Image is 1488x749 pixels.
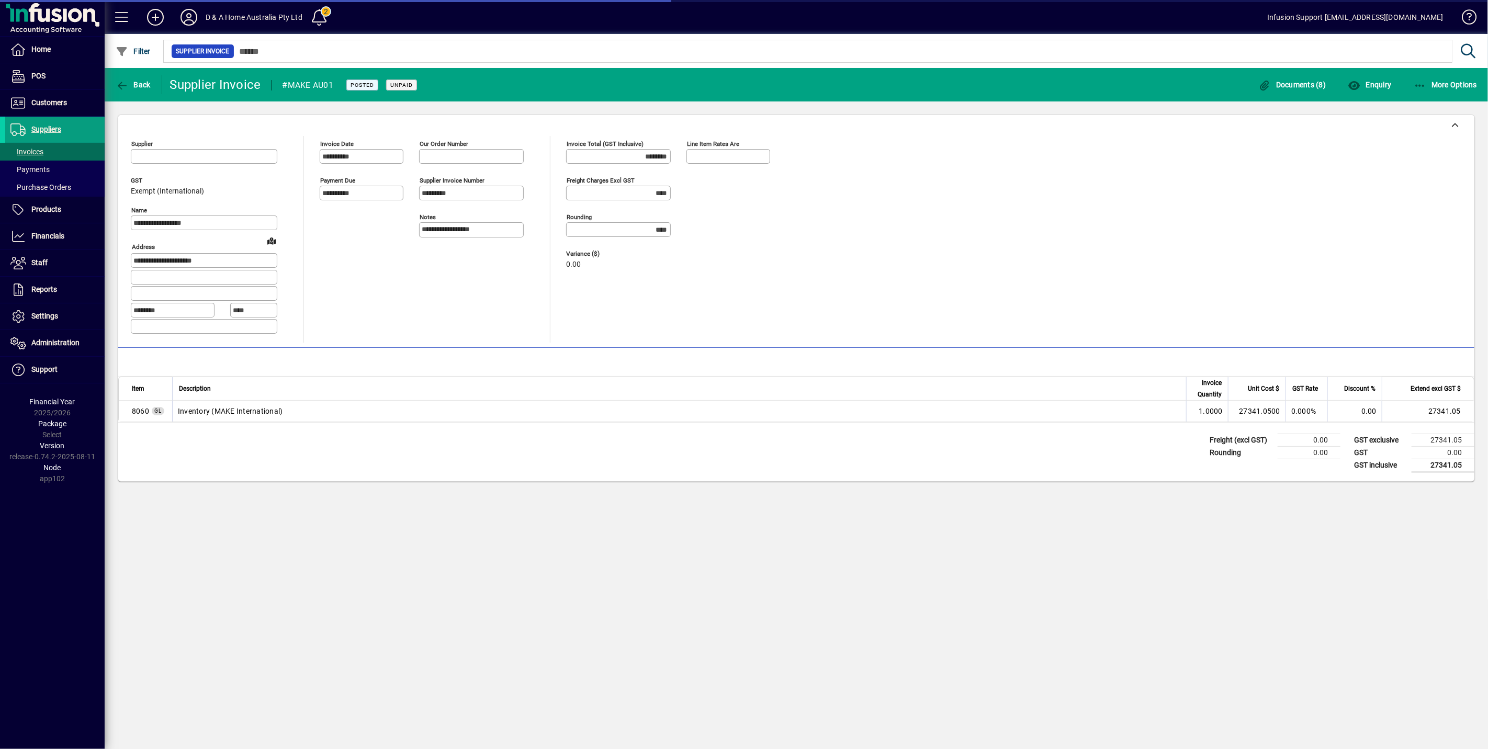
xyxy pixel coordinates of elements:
[5,178,105,196] a: Purchase Orders
[320,177,355,184] mat-label: Payment due
[1345,75,1394,94] button: Enquiry
[351,82,374,88] span: Posted
[31,45,51,53] span: Home
[1327,401,1382,422] td: 0.00
[566,260,581,269] span: 0.00
[5,223,105,249] a: Financials
[31,232,64,240] span: Financials
[40,441,65,450] span: Version
[1382,401,1474,422] td: 27341.05
[1248,383,1279,394] span: Unit Cost $
[263,232,280,249] a: View on map
[1204,446,1278,459] td: Rounding
[131,177,204,184] span: GST
[390,82,413,88] span: Unpaid
[1344,383,1376,394] span: Discount %
[113,75,153,94] button: Back
[31,312,58,320] span: Settings
[320,140,354,147] mat-label: Invoice date
[105,75,162,94] app-page-header-button: Back
[31,365,58,373] span: Support
[567,140,644,147] mat-label: Invoice Total (GST inclusive)
[31,125,61,133] span: Suppliers
[131,187,204,196] span: Exempt (International)
[1292,383,1318,394] span: GST Rate
[10,165,50,174] span: Payments
[139,8,172,27] button: Add
[1204,434,1278,446] td: Freight (excl GST)
[154,408,162,414] span: GL
[1267,9,1444,26] div: Infusion Support [EMAIL_ADDRESS][DOMAIN_NAME]
[176,46,230,56] span: Supplier Invoice
[113,42,153,61] button: Filter
[1193,377,1222,400] span: Invoice Quantity
[1414,81,1478,89] span: More Options
[5,90,105,116] a: Customers
[116,47,151,55] span: Filter
[1349,434,1412,446] td: GST exclusive
[5,250,105,276] a: Staff
[1411,75,1480,94] button: More Options
[687,140,739,147] mat-label: Line item rates are
[31,285,57,293] span: Reports
[5,303,105,330] a: Settings
[1228,401,1286,422] td: 27341.0500
[1412,446,1474,459] td: 0.00
[420,213,436,221] mat-label: Notes
[131,207,147,214] mat-label: Name
[420,140,468,147] mat-label: Our order number
[1348,81,1391,89] span: Enquiry
[31,205,61,213] span: Products
[1349,446,1412,459] td: GST
[1349,459,1412,472] td: GST inclusive
[283,77,334,94] div: #MAKE AU01
[31,338,80,347] span: Administration
[5,143,105,161] a: Invoices
[1411,383,1461,394] span: Extend excl GST $
[5,197,105,223] a: Products
[5,63,105,89] a: POS
[10,183,71,191] span: Purchase Orders
[1412,434,1474,446] td: 27341.05
[1278,446,1340,459] td: 0.00
[31,258,48,267] span: Staff
[206,9,302,26] div: D & A Home Australia Pty Ltd
[170,76,261,93] div: Supplier Invoice
[172,401,1186,422] td: Inventory (MAKE International)
[566,251,629,257] span: Variance ($)
[5,277,105,303] a: Reports
[116,81,151,89] span: Back
[132,406,149,416] span: Inventory
[179,383,211,394] span: Description
[567,213,592,221] mat-label: Rounding
[38,419,66,428] span: Package
[31,72,46,80] span: POS
[172,8,206,27] button: Profile
[30,398,75,406] span: Financial Year
[5,357,105,383] a: Support
[1454,2,1475,36] a: Knowledge Base
[5,37,105,63] a: Home
[567,177,635,184] mat-label: Freight charges excl GST
[1256,75,1329,94] button: Documents (8)
[5,161,105,178] a: Payments
[131,140,153,147] mat-label: Supplier
[5,330,105,356] a: Administration
[132,383,144,394] span: Item
[44,463,61,472] span: Node
[1258,81,1326,89] span: Documents (8)
[31,98,67,107] span: Customers
[420,177,484,184] mat-label: Supplier invoice number
[1278,434,1340,446] td: 0.00
[10,147,43,156] span: Invoices
[1286,401,1327,422] td: 0.000%
[1186,401,1228,422] td: 1.0000
[1412,459,1474,472] td: 27341.05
